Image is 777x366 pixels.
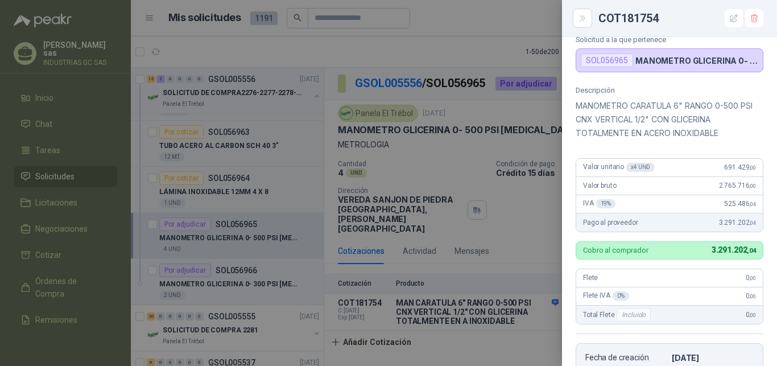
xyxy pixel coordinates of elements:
[712,245,756,254] span: 3.291.202
[719,219,756,227] span: 3.291.202
[749,275,756,281] span: ,00
[583,274,598,282] span: Flete
[583,291,629,301] span: Flete IVA
[749,220,756,226] span: ,04
[749,165,756,171] span: ,00
[583,182,616,190] span: Valor bruto
[613,291,629,301] div: 0 %
[598,9,763,27] div: COT181754
[626,163,655,172] div: x 4 UND
[617,308,651,322] div: Incluido
[585,353,667,363] p: Fecha de creación
[583,219,638,227] span: Pago al proveedor
[576,86,763,94] p: Descripción
[635,56,758,65] p: MANOMETRO GLICERINA 0- 500 PSI [MEDICAL_DATA] 6
[749,201,756,207] span: ,04
[724,200,756,208] span: 525.486
[576,11,589,25] button: Close
[724,163,756,171] span: 691.429
[583,199,615,208] span: IVA
[583,246,648,254] p: Cobro al comprador
[672,353,754,363] p: [DATE]
[749,312,756,318] span: ,00
[719,182,756,190] span: 2.765.716
[746,311,756,319] span: 0
[746,274,756,282] span: 0
[747,247,756,254] span: ,04
[576,99,763,140] p: MANOMETRO CARATULA 6" RANGO 0-500 PSI CNX VERTICAL 1/2" CON GLICERINA TOTALMENTE EN ACERO INOXIDABLE
[746,292,756,300] span: 0
[596,199,616,208] div: 19 %
[749,183,756,189] span: ,00
[583,308,653,322] span: Total Flete
[749,293,756,299] span: ,00
[576,35,763,44] p: Solicitud a la que pertenece
[581,54,633,67] div: SOL056965
[583,163,655,172] span: Valor unitario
